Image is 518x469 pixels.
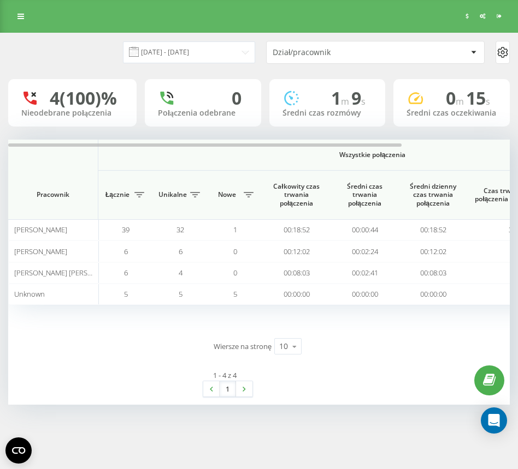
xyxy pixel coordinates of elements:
[331,240,399,262] td: 00:02:24
[486,95,490,107] span: s
[399,219,467,240] td: 00:18:52
[351,86,366,110] span: 9
[124,246,128,256] span: 6
[232,88,242,109] div: 0
[17,190,89,199] span: Pracownik
[407,109,497,118] div: Średni czas oczekiwania
[456,95,466,107] span: m
[331,219,399,240] td: 00:00:44
[176,225,184,234] span: 32
[14,268,122,278] span: [PERSON_NAME] [PERSON_NAME]
[481,407,507,434] div: Open Intercom Messenger
[158,109,248,118] div: Połączenia odebrane
[262,262,331,284] td: 00:08:03
[179,289,183,299] span: 5
[14,225,67,234] span: [PERSON_NAME]
[331,86,351,110] span: 1
[282,109,373,118] div: Średni czas rozmówy
[220,381,236,396] a: 1
[124,268,128,278] span: 6
[331,284,399,305] td: 00:00:00
[262,219,331,240] td: 00:18:52
[233,289,237,299] span: 5
[399,240,467,262] td: 00:12:02
[233,246,237,256] span: 0
[466,86,490,110] span: 15
[270,182,322,208] span: Całkowity czas trwania połączenia
[262,240,331,262] td: 00:12:02
[21,109,123,118] div: Nieodebrane połączenia
[213,370,237,381] div: 1 - 4 z 4
[233,225,237,234] span: 1
[339,182,391,208] span: Średni czas trwania połączenia
[122,225,129,234] span: 39
[179,246,183,256] span: 6
[14,246,67,256] span: [PERSON_NAME]
[279,341,288,352] div: 10
[213,190,240,199] span: Nowe
[214,341,272,352] span: Wiersze na stronę
[509,225,516,234] span: 39
[399,262,467,284] td: 00:08:03
[407,182,459,208] span: Średni dzienny czas trwania połączenia
[179,268,183,278] span: 4
[446,86,466,110] span: 0
[399,284,467,305] td: 00:00:00
[233,268,237,278] span: 0
[5,437,32,464] button: Open CMP widget
[14,289,45,299] span: Unknown
[262,284,331,305] td: 00:00:00
[361,95,366,107] span: s
[273,48,403,57] div: Dział/pracownik
[50,88,117,109] div: 4 (100)%
[104,190,131,199] span: Łącznie
[158,190,187,199] span: Unikalne
[124,289,128,299] span: 5
[341,95,351,107] span: m
[331,262,399,284] td: 00:02:41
